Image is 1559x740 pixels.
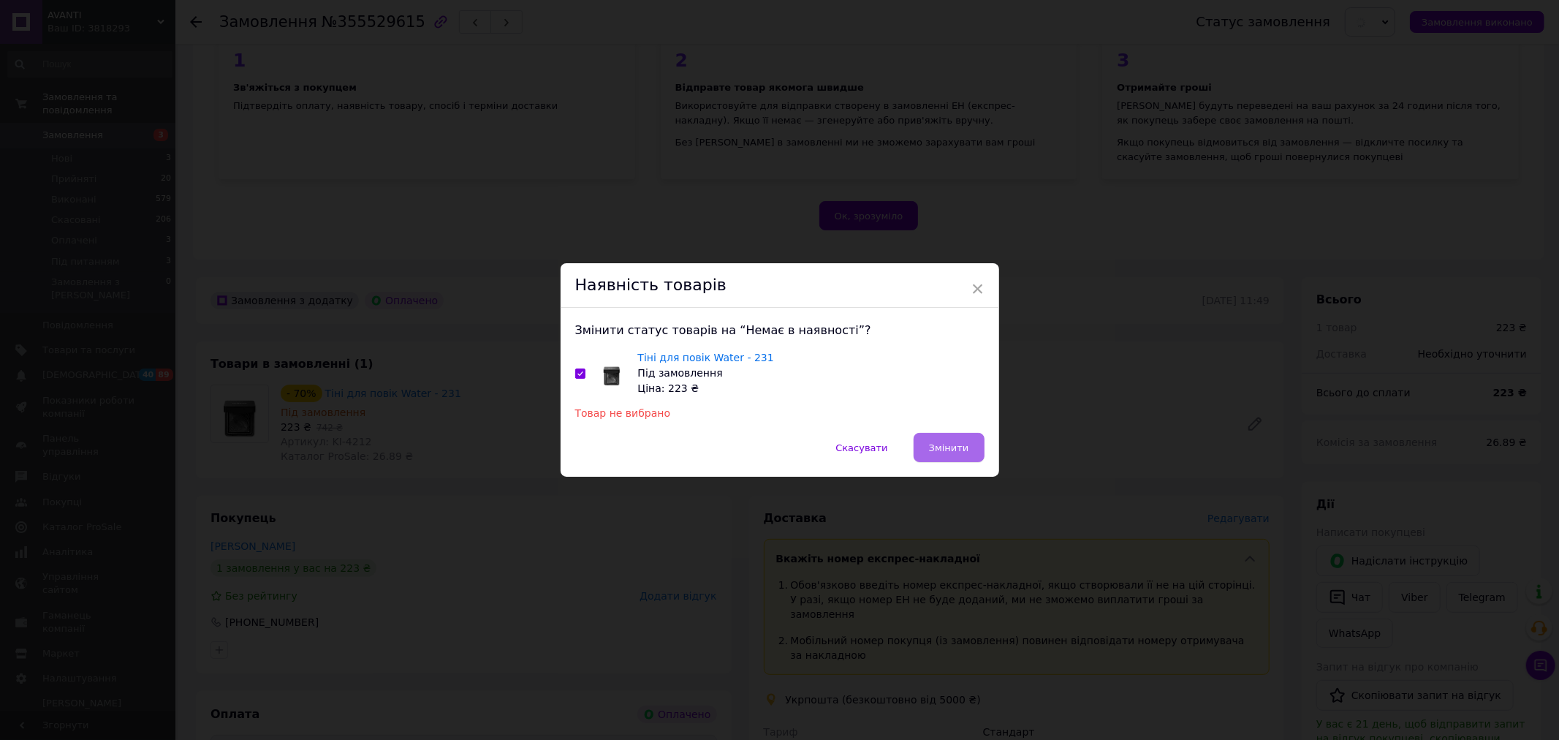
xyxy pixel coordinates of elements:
[971,276,985,301] span: ×
[561,263,999,308] div: Наявність товарів
[914,433,985,462] button: Змінити
[575,322,985,339] div: Змінити статус товарів на “Немає в наявності”?
[575,408,985,418] p: Товар не вибрано
[638,381,774,396] div: Ціна: 223 ₴
[820,433,903,462] button: Скасувати
[638,352,774,363] a: Тіні для повік Water - 231
[638,366,774,381] div: Під замовлення
[929,442,969,453] span: Змінити
[835,442,887,453] span: Скасувати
